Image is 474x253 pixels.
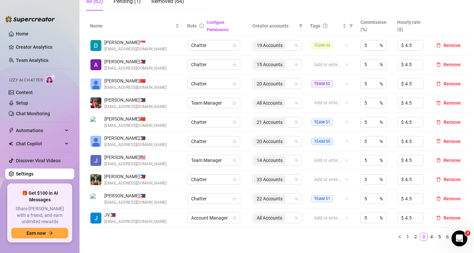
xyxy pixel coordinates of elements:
span: 22 Accounts [257,195,283,202]
span: filter [297,21,304,31]
th: Hourly rate ($) [393,16,430,36]
span: Remove [444,177,461,182]
li: 1 [404,233,412,241]
span: Role [187,23,197,28]
span: All Accounts [257,99,282,107]
span: Remove [444,43,461,48]
span: filter [299,24,303,28]
a: Chat Monitoring [16,111,50,116]
span: info-circle [199,24,204,28]
span: lock [233,101,237,105]
span: [EMAIL_ADDRESS][DOMAIN_NAME] [104,199,167,206]
span: All Accounts [254,99,285,107]
span: Chatter [191,40,236,50]
span: delete [436,216,441,220]
a: 5 [436,233,443,240]
span: [PERSON_NAME] 🇸🇬 [104,39,167,46]
button: Remove [434,41,463,49]
button: Remove [434,195,463,203]
span: delete [436,101,441,105]
button: Remove [434,137,463,145]
img: Mark Vincent Castillo [90,193,101,204]
th: Commission (%) [356,16,393,36]
span: 21 Accounts [254,118,286,126]
span: team [294,158,298,162]
span: [EMAIL_ADDRESS][DOMAIN_NAME] [104,142,167,148]
span: delete [436,158,441,163]
a: Team Analytics [16,58,48,63]
button: Remove [434,214,463,222]
button: Remove [434,118,463,126]
span: delete [436,62,441,67]
span: team [294,216,298,220]
span: [EMAIL_ADDRESS][DOMAIN_NAME] [104,219,167,225]
a: 6 [444,233,451,240]
span: [PERSON_NAME] 🇵🇭 [104,173,167,180]
a: 1 [404,233,411,240]
img: AI Chatter [45,75,56,84]
span: 14 Accounts [257,157,283,164]
span: [EMAIL_ADDRESS][DOMAIN_NAME] [104,180,167,186]
img: logo-BBDzfeDw.svg [5,16,55,23]
img: Alexa Liane Malubay [90,174,101,185]
img: JV [90,213,101,224]
span: filter [348,21,354,31]
span: team [294,82,298,86]
span: arrow-right [48,231,53,235]
span: [EMAIL_ADDRESS][DOMAIN_NAME] [104,84,167,91]
img: Anne Margarett Rodriguez [90,136,101,147]
a: Creator Analytics [16,42,69,52]
span: 14 Accounts [254,156,286,164]
span: [EMAIL_ADDRESS][DOMAIN_NAME] [104,123,167,129]
span: [EMAIL_ADDRESS][DOMAIN_NAME] [104,46,167,52]
span: Account Manager [191,213,236,223]
img: Aaron Anthony Besana [90,59,101,70]
span: Remove [444,120,461,125]
span: Izzy AI Chatter [9,77,43,83]
li: 3 [420,233,428,241]
li: Previous Page [396,233,404,241]
span: TEAM 51 [311,119,333,126]
button: Remove [434,99,463,107]
span: Team Manager [191,155,236,165]
span: question-circle [323,24,328,28]
span: Chatter [191,60,236,70]
span: thunderbolt [9,128,14,133]
li: 6 [444,233,451,241]
span: [EMAIL_ADDRESS][DOMAIN_NAME] [104,65,167,72]
span: [PERSON_NAME] 🇨🇳 [104,115,167,123]
span: Chatter [191,117,236,127]
button: Remove [434,61,463,69]
span: delete [436,139,441,143]
span: 33 Accounts [257,176,283,183]
img: Clarice Solis [90,97,101,108]
span: delete [436,81,441,86]
span: Creator accounts [252,22,296,29]
span: [PERSON_NAME] 🇵🇭 [104,58,167,65]
span: Remove [444,100,461,106]
span: TEAM 34 [311,42,333,49]
a: Settings [16,171,33,177]
span: lock [233,197,237,201]
span: All Accounts [254,214,285,222]
span: team [294,101,298,105]
span: team [294,120,298,124]
img: Sophia Aduna [90,78,101,89]
span: TEAM 51 [311,195,333,202]
button: left [396,233,404,241]
span: 20 Accounts [257,80,283,87]
a: Configure Permissions [207,20,229,32]
li: 4 [428,233,436,241]
span: Remove [444,62,461,67]
span: lock [233,43,237,47]
span: delete [436,120,441,125]
span: [EMAIL_ADDRESS][DOMAIN_NAME] [104,161,167,167]
span: [PERSON_NAME] 🇨🇳 [104,77,167,84]
span: filter [349,24,353,28]
span: Remove [444,158,461,163]
span: lock [233,216,237,220]
span: Chatter [191,136,236,146]
span: 20 Accounts [257,138,283,145]
span: [PERSON_NAME] 🇵🇭 [104,192,167,199]
span: Earn now [26,230,46,236]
